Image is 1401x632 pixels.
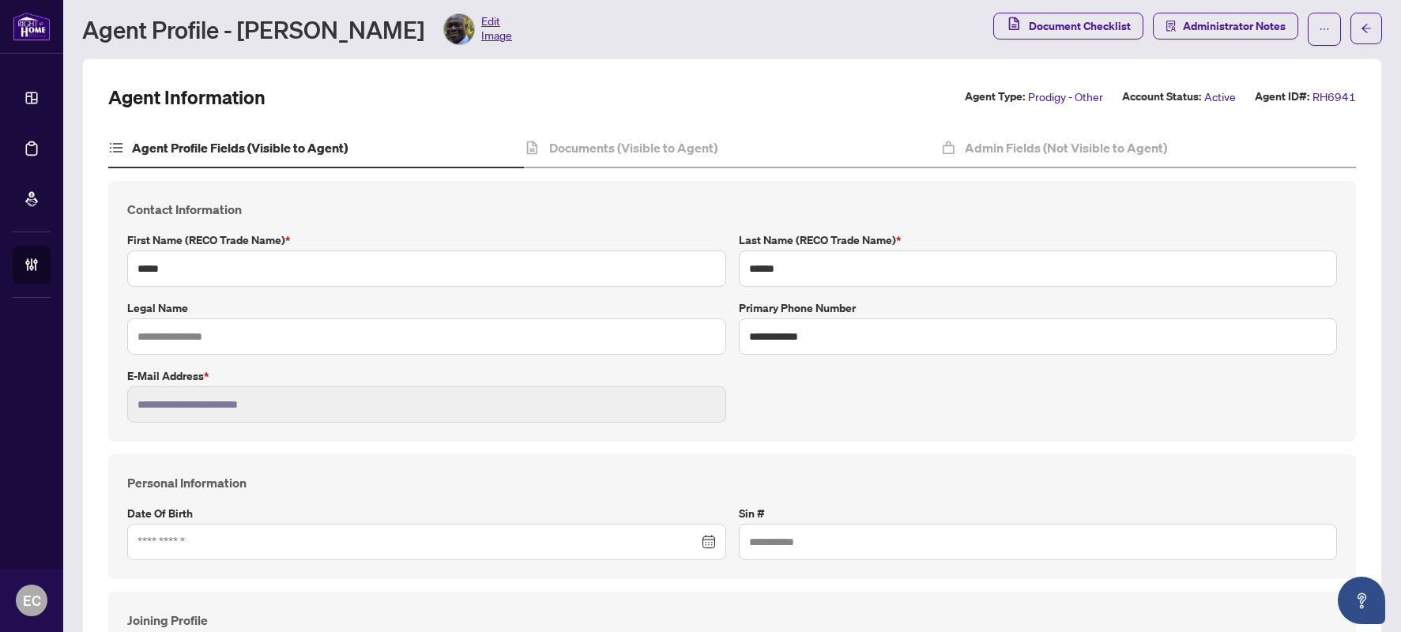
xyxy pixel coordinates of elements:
[127,473,1337,492] h4: Personal Information
[132,138,348,157] h4: Agent Profile Fields (Visible to Agent)
[1029,13,1131,39] span: Document Checklist
[1183,13,1286,39] span: Administrator Notes
[127,505,726,522] label: Date of Birth
[1338,577,1385,624] button: Open asap
[965,138,1167,157] h4: Admin Fields (Not Visible to Agent)
[23,589,41,611] span: EC
[739,299,1338,317] label: Primary Phone Number
[739,231,1338,249] label: Last Name (RECO Trade Name)
[993,13,1143,39] button: Document Checklist
[1361,23,1372,34] span: arrow-left
[127,231,726,249] label: First Name (RECO Trade Name)
[127,367,726,385] label: E-mail Address
[444,14,474,44] img: Profile Icon
[127,299,726,317] label: Legal Name
[108,85,266,110] h2: Agent Information
[1204,88,1236,106] span: Active
[1255,88,1309,106] label: Agent ID#:
[481,13,512,45] span: Edit Image
[1166,21,1177,32] span: solution
[1312,88,1356,106] span: RH6941
[1153,13,1298,39] button: Administrator Notes
[82,13,512,45] div: Agent Profile - [PERSON_NAME]
[739,505,1338,522] label: Sin #
[1319,24,1330,35] span: ellipsis
[549,138,717,157] h4: Documents (Visible to Agent)
[13,12,51,41] img: logo
[127,611,1337,630] h4: Joining Profile
[1028,88,1103,106] span: Prodigy - Other
[1122,88,1201,106] label: Account Status:
[127,200,1337,219] h4: Contact Information
[965,88,1025,106] label: Agent Type:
